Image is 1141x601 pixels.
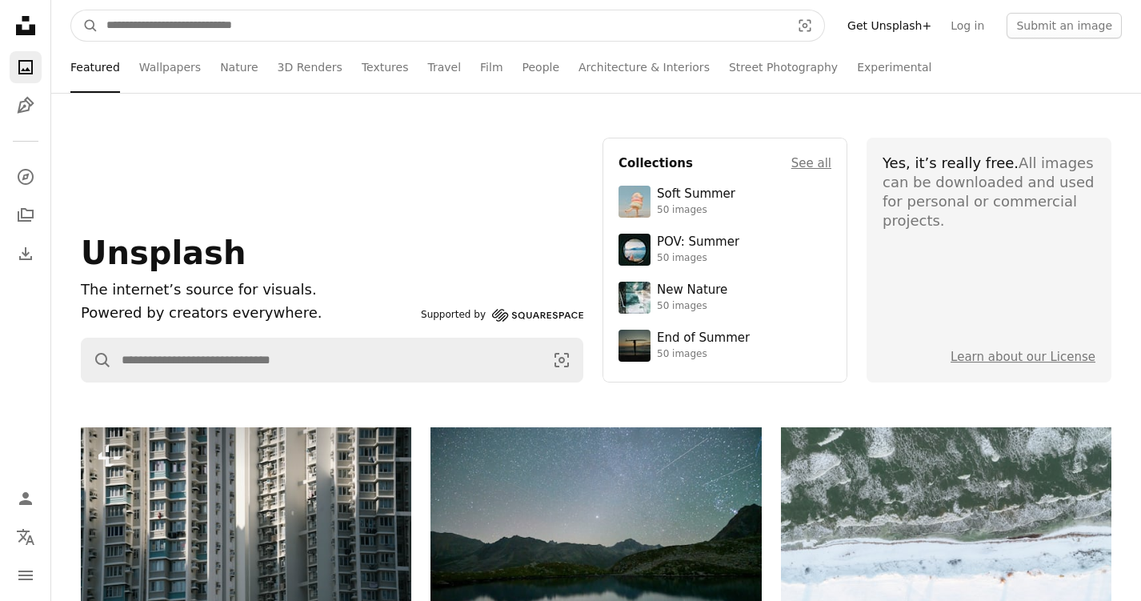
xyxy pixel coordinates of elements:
[579,42,710,93] a: Architecture & Interiors
[10,521,42,553] button: Language
[1007,13,1122,38] button: Submit an image
[657,252,739,265] div: 50 images
[362,42,409,93] a: Textures
[941,13,994,38] a: Log in
[278,42,342,93] a: 3D Renders
[883,154,1095,230] div: All images can be downloaded and used for personal or commercial projects.
[657,234,739,250] div: POV: Summer
[619,234,831,266] a: POV: Summer50 images
[10,161,42,193] a: Explore
[81,302,414,325] p: Powered by creators everywhere.
[619,154,693,173] h4: Collections
[657,300,727,313] div: 50 images
[82,339,112,382] button: Search Unsplash
[71,10,98,41] button: Search Unsplash
[430,530,761,544] a: Starry night sky over a calm mountain lake
[619,234,651,266] img: premium_photo-1753820185677-ab78a372b033
[10,90,42,122] a: Illustrations
[619,186,651,218] img: premium_photo-1749544311043-3a6a0c8d54af
[729,42,838,93] a: Street Photography
[10,10,42,45] a: Home — Unsplash
[81,338,583,383] form: Find visuals sitewide
[10,199,42,231] a: Collections
[838,13,941,38] a: Get Unsplash+
[657,348,750,361] div: 50 images
[657,186,735,202] div: Soft Summer
[220,42,258,93] a: Nature
[541,339,583,382] button: Visual search
[786,10,824,41] button: Visual search
[81,527,411,541] a: Tall apartment buildings with many windows and balconies.
[70,10,825,42] form: Find visuals sitewide
[427,42,461,93] a: Travel
[10,51,42,83] a: Photos
[657,282,727,298] div: New Nature
[10,483,42,515] a: Log in / Sign up
[619,282,831,314] a: New Nature50 images
[619,330,831,362] a: End of Summer50 images
[10,559,42,591] button: Menu
[791,154,831,173] a: See all
[657,204,735,217] div: 50 images
[857,42,931,93] a: Experimental
[619,330,651,362] img: premium_photo-1754398386796-ea3dec2a6302
[781,543,1111,558] a: Snow covered landscape with frozen water
[619,186,831,218] a: Soft Summer50 images
[421,306,583,325] a: Supported by
[951,350,1095,364] a: Learn about our License
[81,278,414,302] h1: The internet’s source for visuals.
[139,42,201,93] a: Wallpapers
[657,331,750,347] div: End of Summer
[883,154,1019,171] span: Yes, it’s really free.
[480,42,502,93] a: Film
[10,238,42,270] a: Download History
[522,42,560,93] a: People
[81,234,246,271] span: Unsplash
[619,282,651,314] img: premium_photo-1755037089989-422ee333aef9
